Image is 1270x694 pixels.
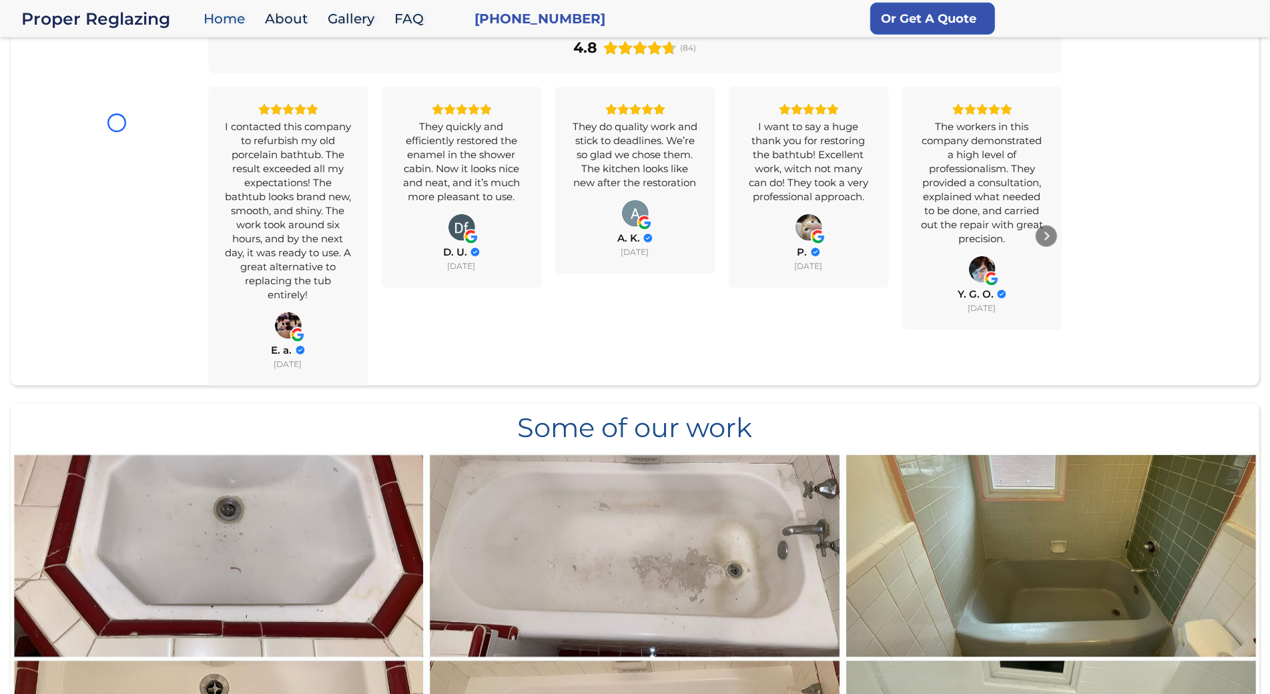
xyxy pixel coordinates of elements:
a: Review by P. [798,246,820,258]
a: View on Google [448,214,475,241]
img: Y. G. O. [969,256,996,283]
div: [DATE] [621,247,649,258]
div: I want to say a huge thank you for restoring the bathtub! Excellent work, witch not many can do! ... [745,119,872,204]
span: P. [798,246,808,258]
div: 4.8 [574,39,598,57]
div: Previous [214,226,235,247]
div: [DATE] [274,359,302,370]
img: D. U. [448,214,475,241]
a: Review by A. K. [617,232,653,244]
div: Rating: 5.0 out of 5 [572,103,699,115]
a: Review by Y. G. O. [958,288,1006,300]
a: Review by D. U. [443,246,480,258]
a: Or Get A Quote [870,3,995,35]
div: Carousel [208,87,1062,386]
a: FAQ [388,5,437,33]
a: Gallery [321,5,388,33]
span: E. a. [272,344,292,356]
a: View on Google [796,214,822,241]
div: Verified Customer [643,234,653,243]
div: Rating: 5.0 out of 5 [745,103,872,115]
div: Rating: 4.8 out of 5 [574,39,677,57]
div: Verified Customer [296,346,305,355]
div: Rating: 5.0 out of 5 [919,103,1046,115]
a: Review by E. a. [272,344,305,356]
div: Rating: 5.0 out of 5 [225,103,352,115]
div: [DATE] [448,261,476,272]
div: [DATE] [968,303,996,314]
div: Verified Customer [997,290,1006,299]
img: P. [796,214,822,241]
a: About [258,5,321,33]
div: Next [1036,226,1057,247]
div: I contacted this company to refurbish my old porcelain bathtub. The result exceeded all my expect... [225,119,352,302]
span: (84) [681,43,697,53]
div: [DATE] [795,261,823,272]
a: View on Google [969,256,996,283]
div: Rating: 5.0 out of 5 [398,103,525,115]
a: Home [197,5,258,33]
span: A. K. [617,232,640,244]
span: D. U. [443,246,467,258]
a: [PHONE_NUMBER] [474,9,605,28]
a: View on Google [622,200,649,227]
div: Verified Customer [811,248,820,257]
div: They do quality work and stick to deadlines. We’re so glad we chose them. The kitchen looks like ... [572,119,699,190]
div: Proper Reglazing [21,9,197,28]
div: Verified Customer [470,248,480,257]
div: The workers in this company demonstrated a high level of professionalism. They provided a consult... [919,119,1046,246]
span: Y. G. O. [958,288,994,300]
a: home [21,9,197,28]
img: A. K. [622,200,649,227]
img: E. a. [275,312,302,339]
div: They quickly and efficiently restored the enamel in the shower cabin. Now it looks nice and neat,... [398,119,525,204]
div: Some of our work [11,404,1259,441]
a: View on Google [275,312,302,339]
